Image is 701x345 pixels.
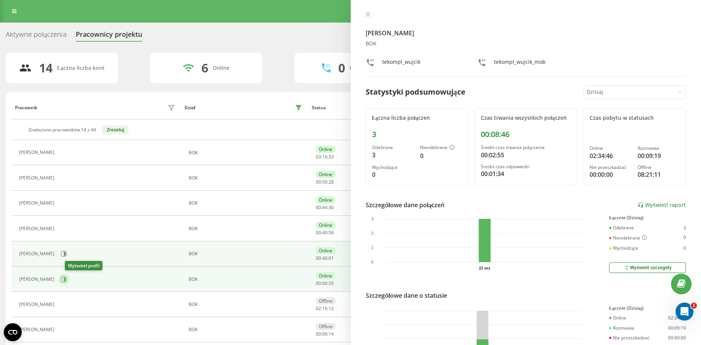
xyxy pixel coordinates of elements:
div: Online [316,272,335,279]
div: 0 [420,151,462,160]
div: BOK [189,200,304,206]
div: Offline [316,323,336,330]
div: Online [316,146,335,153]
div: Nieodebrane [420,145,462,151]
div: Offline [638,165,680,170]
div: Offline [316,297,336,304]
div: 00:09:19 [638,151,680,160]
div: Statystyki podsumowujące [366,86,465,98]
span: 00 [316,204,321,211]
div: Szczegółowe dane o statusie [366,291,447,300]
div: 08:21:11 [638,170,680,179]
div: 0 [683,246,686,251]
div: Aktywne połączenia [6,30,67,42]
span: 00 [316,280,321,286]
div: : : [316,205,334,210]
div: BOK [366,41,686,47]
div: 0 [338,61,345,75]
h4: [PERSON_NAME] [366,29,686,38]
div: [PERSON_NAME] [19,251,56,256]
button: Wyświetl szczegóły [609,262,686,273]
div: : : [316,281,334,286]
div: Czas pobytu w statusach [590,115,680,121]
div: 0 [372,170,414,179]
div: Nie przeszkadzać [590,165,632,170]
span: 40 [322,229,327,236]
div: 02:34:46 [590,151,632,160]
span: 00 [322,331,327,337]
span: 33 [329,154,334,160]
div: 3 [372,130,462,139]
div: [PERSON_NAME] [19,302,56,307]
span: 35 [329,280,334,286]
button: Open CMP widget [4,323,22,341]
div: Odebrane [609,225,634,231]
span: 00 [316,229,321,236]
div: 00:08:46 [481,130,571,139]
div: [PERSON_NAME] [19,175,56,181]
span: 56 [329,229,334,236]
div: Online [316,196,335,203]
div: Online [590,146,632,151]
div: Rozmawiają [350,65,380,71]
div: Rozmawia [609,325,634,331]
div: BOK [189,150,304,155]
div: Średni czas trwania połączenia [481,145,571,150]
div: Wyświetl profil [65,261,102,270]
div: Online [316,171,335,178]
div: 00:00:00 [590,170,632,179]
div: : : [316,230,334,235]
div: tekompl_wujcik_mob [494,58,546,69]
div: 00:02:55 [481,151,571,160]
div: Status [312,105,326,110]
div: 3 [683,225,686,231]
div: Czas trwania wszystkich połączeń [481,115,571,121]
div: : : [316,179,334,185]
div: Łączna liczba połączeń [372,115,462,121]
div: 3 [372,151,414,160]
span: 00 [316,179,321,185]
div: Nie przeszkadzać [609,335,650,340]
div: Wyświetl szczegóły [623,265,671,271]
div: Pracownik [15,105,38,110]
div: Łącznie (Dzisiaj) [609,306,686,311]
span: 1 [691,303,697,309]
div: Odebrane [372,145,414,150]
div: Wychodzące [372,165,414,170]
div: Online [213,65,230,71]
span: 14 [329,331,334,337]
div: Znaleziono pracowników 14 z 44 [29,127,96,133]
div: Wychodzące [609,246,638,251]
span: 02 [316,305,321,312]
div: : : [316,154,334,160]
span: 16 [322,154,327,160]
div: Online [316,247,335,254]
text: 22 wrz [479,266,491,270]
span: 30 [329,204,334,211]
div: 00:00:00 [668,335,686,340]
span: 44 [322,204,327,211]
span: 01 [329,255,334,261]
div: [PERSON_NAME] [19,150,56,155]
div: Łączna liczba kont [57,65,104,71]
div: tekompl_wujcik [382,58,420,69]
text: 1 [371,246,374,250]
iframe: Intercom live chat [675,303,693,321]
a: Wyświetl raport [638,202,686,208]
text: 3 [371,217,374,221]
span: 50 [322,179,327,185]
div: 00:09:19 [668,325,686,331]
div: BOK [189,251,304,256]
div: [PERSON_NAME] [19,277,56,282]
span: 12 [329,305,334,312]
div: Online [609,315,626,321]
div: BOK [189,175,304,181]
div: BOK [189,277,304,282]
span: 00 [322,280,327,286]
span: 00 [316,331,321,337]
div: : : [316,306,334,311]
div: : : [316,256,334,261]
div: Dział [185,105,195,110]
div: Nieodebrane [609,235,647,241]
span: 16 [322,305,327,312]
